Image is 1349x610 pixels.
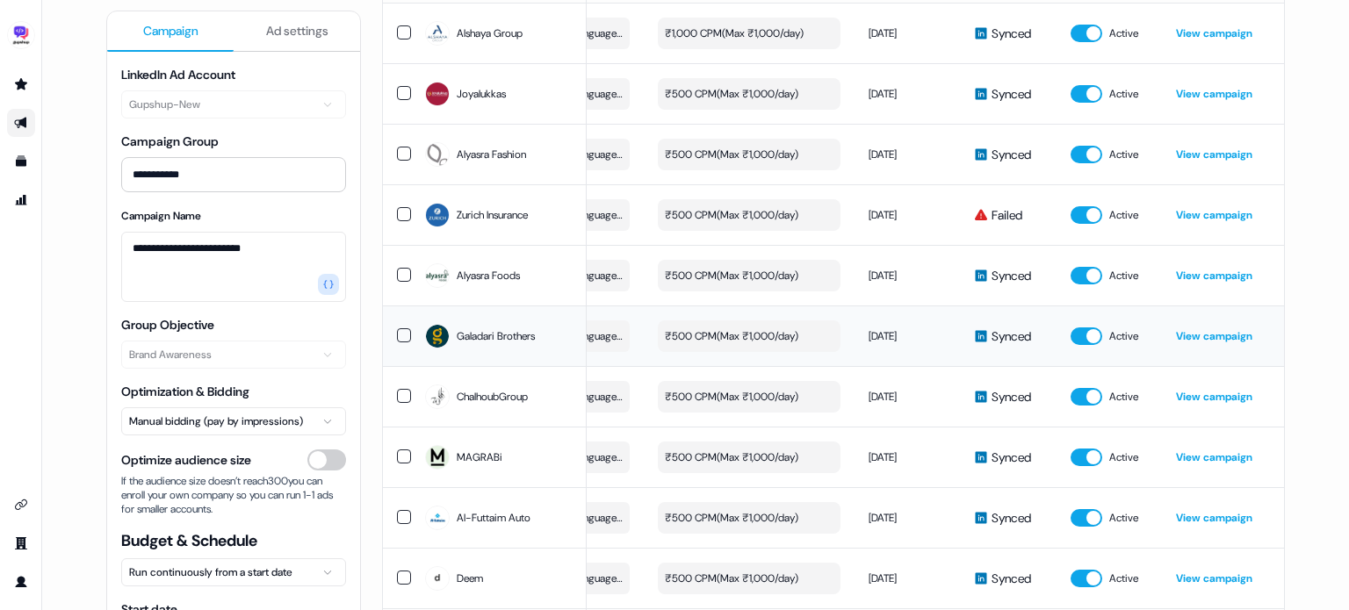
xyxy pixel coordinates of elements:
[457,570,483,587] span: Deem
[665,388,798,405] div: ₹500 CPM ( Max ₹1,000/day )
[121,133,219,149] label: Campaign Group
[121,474,346,516] span: If the audience size doesn’t reach 300 you can enroll your own company so you can run 1-1 ads for...
[121,209,201,223] label: Campaign Name
[1176,511,1252,525] a: View campaign
[1176,147,1252,161] a: View campaign
[1109,146,1138,163] span: Active
[992,388,1031,405] span: Synced
[992,509,1031,527] span: Synced
[1109,85,1138,103] span: Active
[992,146,1031,163] span: Synced
[457,449,502,466] span: MAGRABi
[457,25,523,42] span: Alshaya Group
[658,441,840,473] button: ₹500 CPM(Max ₹1,000/day)
[1109,327,1138,345] span: Active
[1176,26,1252,40] a: View campaign
[1109,206,1138,224] span: Active
[658,381,840,413] button: ₹500 CPM(Max ₹1,000/day)
[855,366,960,427] td: [DATE]
[855,184,960,245] td: [DATE]
[1176,450,1252,464] a: View campaign
[1176,87,1252,101] a: View campaign
[992,570,1031,587] span: Synced
[658,199,840,231] button: ₹500 CPM(Max ₹1,000/day)
[855,427,960,487] td: [DATE]
[855,487,960,548] td: [DATE]
[457,206,528,224] span: Zurich Insurance
[855,63,960,124] td: [DATE]
[7,529,35,557] a: Go to team
[266,22,328,39] span: Ad settings
[1176,390,1252,404] a: View campaign
[665,206,798,224] div: ₹500 CPM ( Max ₹1,000/day )
[121,530,346,551] span: Budget & Schedule
[992,206,1022,224] span: Failed
[665,146,798,163] div: ₹500 CPM ( Max ₹1,000/day )
[665,25,804,42] div: ₹1,000 CPM ( Max ₹1,000/day )
[7,70,35,98] a: Go to prospects
[307,449,346,470] button: Optimize audience size
[457,267,520,284] span: Alyasra Foods
[992,449,1031,466] span: Synced
[855,3,960,63] td: [DATE]
[658,78,840,110] button: ₹500 CPM(Max ₹1,000/day)
[665,449,798,466] div: ₹500 CPM ( Max ₹1,000/day )
[121,451,251,469] span: Optimize audience size
[855,124,960,184] td: [DATE]
[121,67,235,83] label: LinkedIn Ad Account
[143,22,198,39] span: Campaign
[121,384,249,399] label: Optimization & Bidding
[1109,449,1138,466] span: Active
[457,388,528,405] span: ChalhoubGroup
[457,509,530,527] span: Al-Futtaim Auto
[992,267,1031,284] span: Synced
[1109,25,1138,42] span: Active
[658,139,840,170] button: ₹500 CPM(Max ₹1,000/day)
[855,245,960,305] td: [DATE]
[665,570,798,587] div: ₹500 CPM ( Max ₹1,000/day )
[7,109,35,137] a: Go to outbound experience
[1176,571,1252,585] a: View campaign
[1176,329,1252,343] a: View campaign
[1176,269,1252,283] a: View campaign
[658,563,840,594] button: ₹500 CPM(Max ₹1,000/day)
[1109,509,1138,527] span: Active
[1109,388,1138,405] span: Active
[658,502,840,534] button: ₹500 CPM(Max ₹1,000/day)
[457,146,526,163] span: Alyasra Fashion
[665,509,798,527] div: ₹500 CPM ( Max ₹1,000/day )
[992,25,1031,42] span: Synced
[855,548,960,608] td: [DATE]
[992,85,1031,103] span: Synced
[658,18,840,49] button: ₹1,000 CPM(Max ₹1,000/day)
[665,267,798,284] div: ₹500 CPM ( Max ₹1,000/day )
[658,320,840,352] button: ₹500 CPM(Max ₹1,000/day)
[1109,267,1138,284] span: Active
[1109,570,1138,587] span: Active
[457,327,535,345] span: Galadari Brothers
[7,147,35,176] a: Go to templates
[665,85,798,103] div: ₹500 CPM ( Max ₹1,000/day )
[457,85,506,103] span: Joyalukkas
[992,327,1031,345] span: Synced
[855,305,960,366] td: [DATE]
[121,317,214,333] label: Group Objective
[658,260,840,291] button: ₹500 CPM(Max ₹1,000/day)
[7,491,35,519] a: Go to integrations
[1176,208,1252,222] a: View campaign
[7,186,35,214] a: Go to attribution
[7,568,35,596] a: Go to profile
[665,327,798,345] div: ₹500 CPM ( Max ₹1,000/day )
